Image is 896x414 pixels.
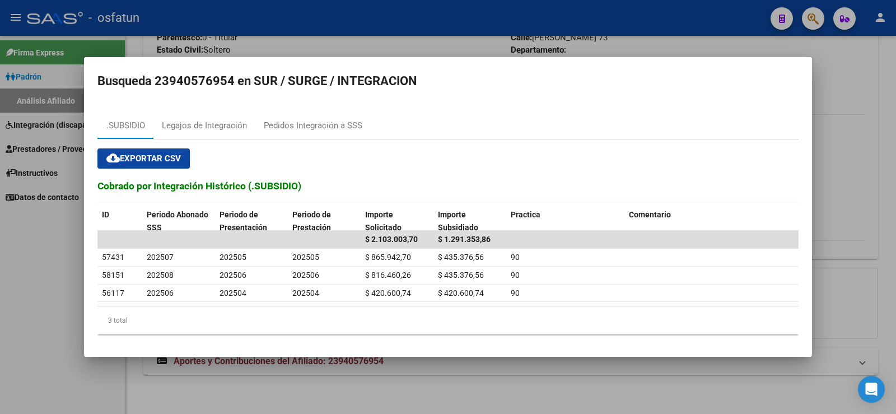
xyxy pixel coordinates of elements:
[292,289,319,297] span: 202504
[365,289,411,297] span: $ 420.600,74
[438,289,484,297] span: $ 420.600,74
[438,271,484,280] span: $ 435.376,56
[147,271,174,280] span: 202508
[365,271,411,280] span: $ 816.460,26
[438,210,478,232] span: Importe Subsidiado
[102,210,109,219] span: ID
[220,271,246,280] span: 202506
[220,289,246,297] span: 202504
[511,271,520,280] span: 90
[264,119,362,132] div: Pedidos Integración a SSS
[97,71,799,92] h2: Busqueda 23940576954 en SUR / SURGE / INTEGRACION
[858,376,885,403] div: Open Intercom Messenger
[102,271,124,280] span: 58151
[438,253,484,262] span: $ 435.376,56
[142,203,215,240] datatable-header-cell: Periodo Abonado SSS
[506,203,624,240] datatable-header-cell: Practica
[629,210,671,219] span: Comentario
[511,210,540,219] span: Practica
[162,119,247,132] div: Legajos de Integración
[511,253,520,262] span: 90
[97,179,799,193] h3: Cobrado por Integración Histórico (.SUBSIDIO)
[106,151,120,165] mat-icon: cloud_download
[365,235,418,244] span: $ 2.103.003,70
[438,235,491,244] span: $ 1.291.353,86
[220,253,246,262] span: 202505
[97,148,190,169] button: Exportar CSV
[106,153,181,164] span: Exportar CSV
[97,203,142,240] datatable-header-cell: ID
[102,289,124,297] span: 56117
[511,289,520,297] span: 90
[215,203,288,240] datatable-header-cell: Periodo de Presentación
[361,203,433,240] datatable-header-cell: Importe Solicitado
[102,253,124,262] span: 57431
[624,203,799,240] datatable-header-cell: Comentario
[292,253,319,262] span: 202505
[106,119,145,132] div: .SUBSIDIO
[365,210,402,232] span: Importe Solicitado
[288,203,361,240] datatable-header-cell: Periodo de Prestación
[292,210,331,232] span: Periodo de Prestación
[147,210,208,232] span: Periodo Abonado SSS
[433,203,506,240] datatable-header-cell: Importe Subsidiado
[220,210,267,232] span: Periodo de Presentación
[147,253,174,262] span: 202507
[292,271,319,280] span: 202506
[147,289,174,297] span: 202506
[97,306,799,334] div: 3 total
[365,253,411,262] span: $ 865.942,70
